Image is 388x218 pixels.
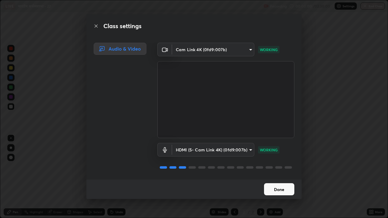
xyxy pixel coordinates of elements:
p: WORKING [260,47,278,52]
h2: Class settings [103,21,142,31]
div: Cam Link 4K (0fd9:007b) [172,143,254,157]
p: WORKING [260,147,278,153]
button: Done [264,183,294,195]
div: Cam Link 4K (0fd9:007b) [172,43,254,56]
div: Audio & Video [94,43,146,55]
